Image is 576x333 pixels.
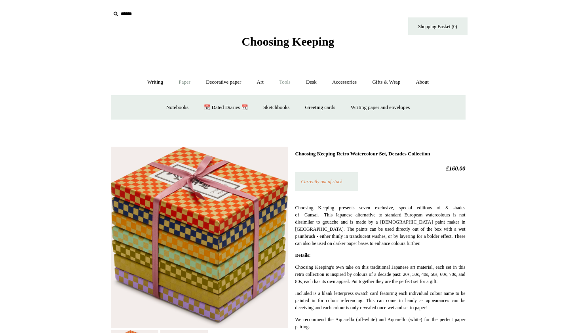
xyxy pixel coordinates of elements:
[295,316,465,330] p: We recommend the Aquarella (off-white) and Aquarello (white) for the perfect paper pairing.
[295,253,310,258] strong: Details:
[301,179,342,184] em: Currently out of stock
[241,35,334,48] span: Choosing Keeping
[325,72,364,93] a: Accessories
[272,72,298,93] a: Tools
[197,97,255,118] a: 📆 Dated Diaries 📆
[111,147,288,328] img: Choosing Keeping Retro Watercolour Set, Decades Collection
[159,97,196,118] a: Notebooks
[344,97,417,118] a: Writing paper and envelopes
[409,72,436,93] a: About
[365,72,407,93] a: Gifts & Wrap
[295,151,465,157] h1: Choosing Keeping Retro Watercolour Set, Decades Collection
[171,72,198,93] a: Paper
[299,72,324,93] a: Desk
[408,17,468,35] a: Shopping Basket (0)
[241,41,334,47] a: Choosing Keeping
[295,204,465,247] p: Choosing Keeping presents seven exclusive, special editions of 8 shades of _Gansai._ This Japanes...
[295,165,465,172] h2: £160.00
[298,97,342,118] a: Greeting cards
[250,72,271,93] a: Art
[140,72,170,93] a: Writing
[256,97,297,118] a: Sketchbooks
[295,290,465,311] p: Included is a blank letterpress swatch card featuring each individual colour name to be painted i...
[199,72,248,93] a: Decorative paper
[295,264,465,285] p: Choosing Keeping's own take on this traditional Japanese art material, each set in this retro col...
